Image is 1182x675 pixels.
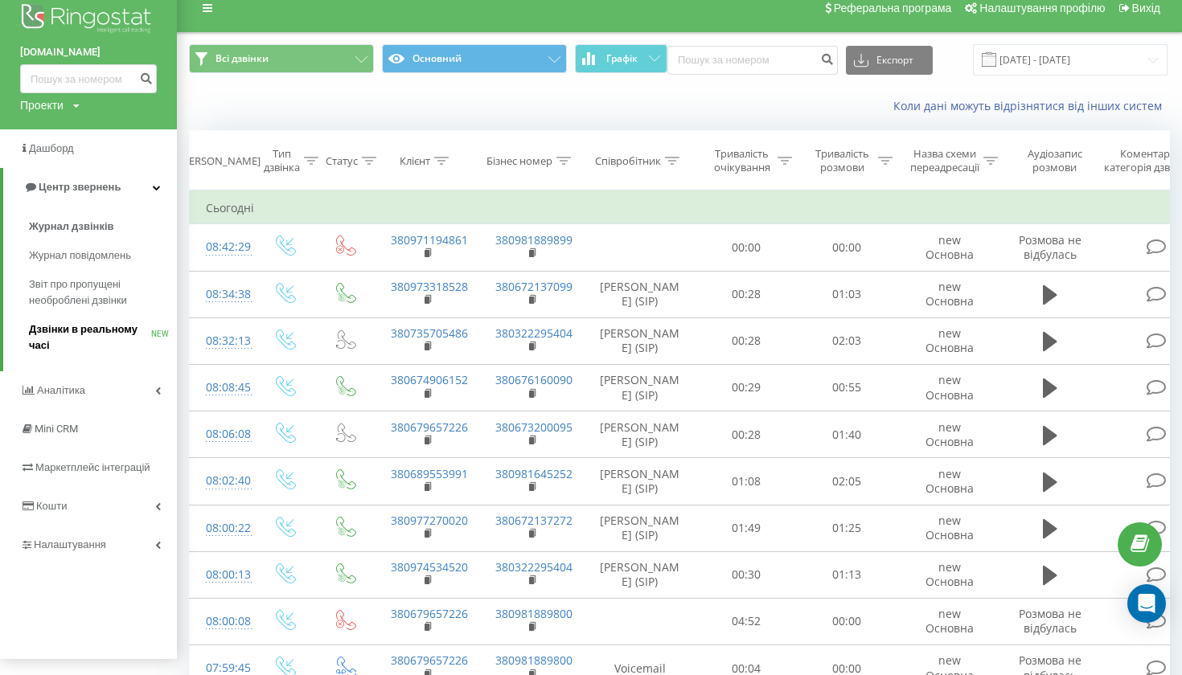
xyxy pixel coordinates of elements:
a: 380673200095 [495,419,573,435]
td: 01:49 [696,505,797,551]
a: 380672137272 [495,513,573,528]
a: 380679657226 [391,606,468,621]
div: Тривалість розмови [811,147,874,174]
td: new Основна [897,317,1002,364]
div: Співробітник [595,154,661,168]
div: Бізнес номер [486,154,552,168]
div: Open Intercom Messenger [1127,584,1166,623]
span: Реферальна програма [834,2,952,14]
span: Налаштування профілю [979,2,1105,14]
td: 00:29 [696,364,797,411]
span: Розмова не відбулась [1019,232,1081,262]
span: Mini CRM [35,423,78,435]
a: Звіт про пропущені необроблені дзвінки [29,270,177,315]
a: Журнал повідомлень [29,241,177,270]
td: [PERSON_NAME] (SIP) [584,317,696,364]
button: Основний [382,44,567,73]
a: 380977270020 [391,513,468,528]
td: 00:28 [696,411,797,458]
div: Клієнт [400,154,430,168]
a: Журнал дзвінків [29,212,177,241]
td: new Основна [897,364,1002,411]
a: 380971194861 [391,232,468,247]
div: 08:08:45 [206,372,238,403]
td: new Основна [897,458,1002,505]
a: 380322295404 [495,559,573,575]
span: Вихід [1132,2,1160,14]
td: 02:03 [797,317,897,364]
span: Всі дзвінки [215,52,269,65]
div: [PERSON_NAME] [179,154,261,168]
div: Статус [326,154,358,168]
td: 02:05 [797,458,897,505]
td: 01:03 [797,271,897,317]
td: 04:52 [696,598,797,644]
a: 380981889800 [495,652,573,668]
a: [DOMAIN_NAME] [20,44,157,60]
a: 380689553991 [391,466,468,481]
td: 01:25 [797,505,897,551]
div: 08:34:38 [206,279,238,310]
input: Пошук за номером [667,46,838,75]
span: Графік [606,53,638,64]
td: [PERSON_NAME] (SIP) [584,364,696,411]
button: Всі дзвінки [189,44,374,73]
td: [PERSON_NAME] (SIP) [584,271,696,317]
div: 08:00:08 [206,606,238,637]
input: Пошук за номером [20,64,157,93]
a: 380974534520 [391,559,468,575]
div: 08:00:13 [206,559,238,591]
td: 00:28 [696,317,797,364]
div: 08:06:08 [206,419,238,450]
td: new Основна [897,224,1002,271]
div: Назва схеми переадресації [910,147,979,174]
td: 01:13 [797,551,897,598]
div: Тип дзвінка [264,147,300,174]
td: 00:28 [696,271,797,317]
div: 08:32:13 [206,325,238,357]
td: new Основна [897,411,1002,458]
td: [PERSON_NAME] (SIP) [584,458,696,505]
a: 380679657226 [391,419,468,435]
a: 380672137099 [495,279,573,294]
td: 01:40 [797,411,897,458]
div: Аудіозапис розмови [1016,147,1094,174]
a: Дзвінки в реальному часіNEW [29,315,177,360]
td: 00:00 [797,224,897,271]
a: 380676160090 [495,372,573,387]
button: Експорт [846,46,933,75]
td: new Основна [897,551,1002,598]
td: [PERSON_NAME] (SIP) [584,411,696,458]
span: Налаштування [34,538,106,550]
td: 00:30 [696,551,797,598]
td: [PERSON_NAME] (SIP) [584,551,696,598]
span: Журнал повідомлень [29,247,131,264]
button: Графік [575,44,667,73]
span: Центр звернень [39,181,121,193]
a: 380322295404 [495,325,573,341]
td: new Основна [897,505,1002,551]
span: Маркетплейс інтеграцій [35,461,150,473]
td: 01:08 [696,458,797,505]
td: 00:00 [797,598,897,644]
div: Тривалість очікування [710,147,774,174]
span: Розмова не відбулась [1019,606,1081,636]
span: Кошти [36,500,67,512]
div: 08:02:40 [206,465,238,497]
a: 380981889800 [495,606,573,621]
a: Коли дані можуть відрізнятися вiд інших систем [893,98,1170,113]
div: 08:42:29 [206,231,238,263]
span: Аналiтика [37,384,85,396]
span: Дзвінки в реальному часі [29,321,151,354]
td: 00:55 [797,364,897,411]
a: 380674906152 [391,372,468,387]
span: Звіт про пропущені необроблені дзвінки [29,276,169,309]
span: Журнал дзвінків [29,219,114,235]
td: new Основна [897,598,1002,644]
a: Центр звернень [3,168,177,207]
a: 380973318528 [391,279,468,294]
a: 380981889899 [495,232,573,247]
a: 380981645252 [495,466,573,481]
div: Проекти [20,97,64,113]
td: new Основна [897,271,1002,317]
